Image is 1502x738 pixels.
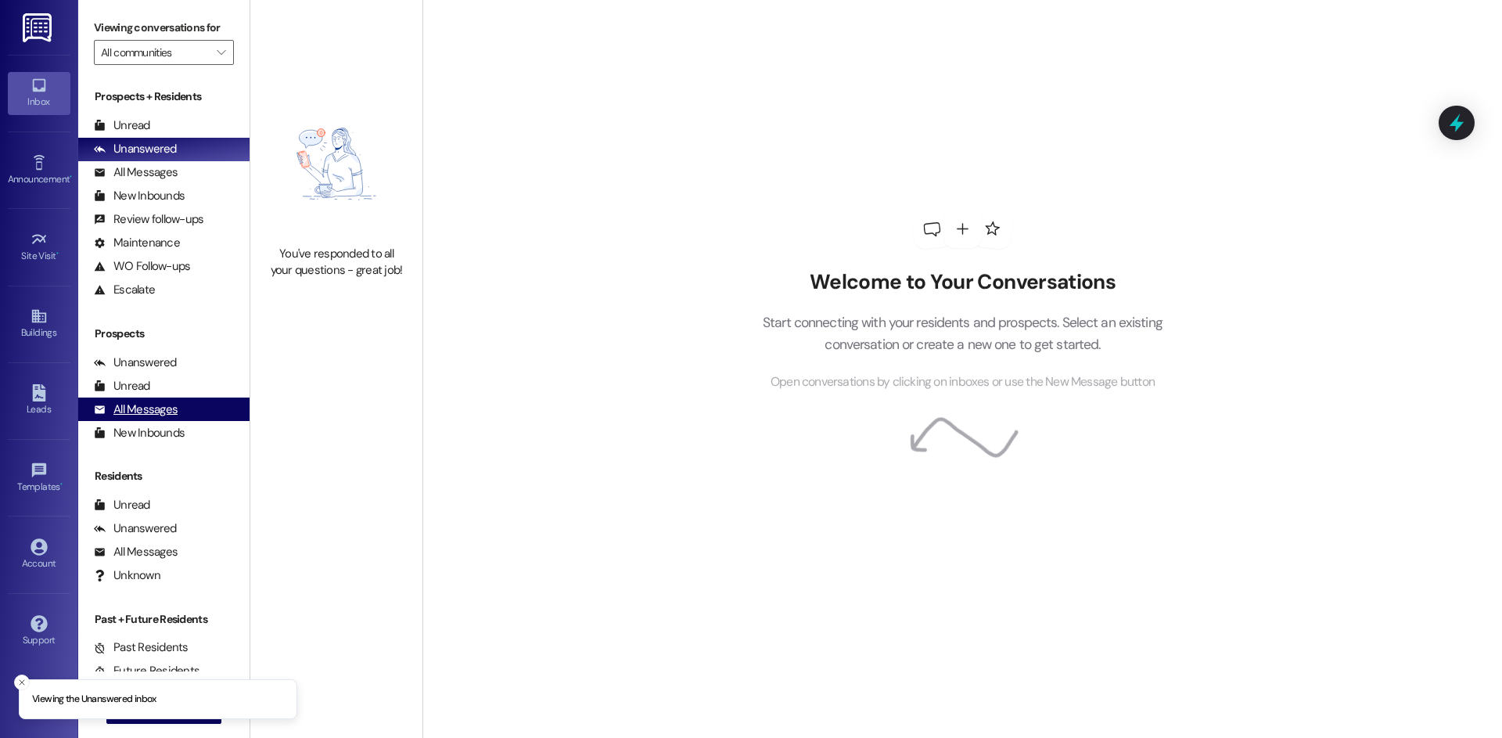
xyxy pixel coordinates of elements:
[32,693,156,707] p: Viewing the Unanswered inbox
[94,355,177,371] div: Unanswered
[738,311,1186,356] p: Start connecting with your residents and prospects. Select an existing conversation or create a n...
[101,40,209,65] input: All communities
[268,246,405,279] div: You've responded to all your questions - great job!
[94,16,234,40] label: Viewing conversations for
[94,497,150,513] div: Unread
[94,258,190,275] div: WO Follow-ups
[771,373,1155,392] span: Open conversations by clicking on inboxes or use the New Message button
[268,90,405,238] img: empty-state
[14,675,30,690] button: Close toast
[78,468,250,484] div: Residents
[8,303,70,345] a: Buildings
[70,171,72,182] span: •
[94,141,177,157] div: Unanswered
[78,88,250,105] div: Prospects + Residents
[8,534,70,576] a: Account
[8,226,70,268] a: Site Visit •
[94,235,180,251] div: Maintenance
[23,13,55,42] img: ResiDesk Logo
[8,380,70,422] a: Leads
[8,72,70,114] a: Inbox
[8,610,70,653] a: Support
[94,544,178,560] div: All Messages
[217,46,225,59] i: 
[56,248,59,259] span: •
[94,425,185,441] div: New Inbounds
[738,270,1186,295] h2: Welcome to Your Conversations
[8,457,70,499] a: Templates •
[78,611,250,628] div: Past + Future Residents
[94,164,178,181] div: All Messages
[94,117,150,134] div: Unread
[94,567,160,584] div: Unknown
[94,520,177,537] div: Unanswered
[94,211,203,228] div: Review follow-ups
[94,378,150,394] div: Unread
[94,639,189,656] div: Past Residents
[94,282,155,298] div: Escalate
[78,326,250,342] div: Prospects
[94,188,185,204] div: New Inbounds
[60,479,63,490] span: •
[94,663,199,679] div: Future Residents
[94,401,178,418] div: All Messages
